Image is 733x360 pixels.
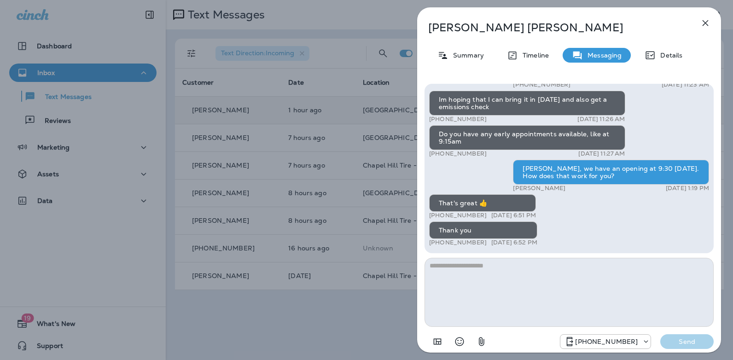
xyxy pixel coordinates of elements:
[429,150,487,157] p: [PHONE_NUMBER]
[428,21,680,34] p: [PERSON_NAME] [PERSON_NAME]
[656,52,682,59] p: Details
[666,185,709,192] p: [DATE] 1:19 PM
[513,185,565,192] p: [PERSON_NAME]
[429,125,625,150] div: Do you have any early appointments available, like at 9:15am
[429,116,487,123] p: [PHONE_NUMBER]
[491,239,537,246] p: [DATE] 6:52 PM
[491,212,536,219] p: [DATE] 6:51 PM
[518,52,549,59] p: Timeline
[575,338,638,345] p: [PHONE_NUMBER]
[513,160,709,185] div: [PERSON_NAME], we have an opening at 9:30 [DATE]. How does that work for you?
[429,212,487,219] p: [PHONE_NUMBER]
[429,239,487,246] p: [PHONE_NUMBER]
[578,150,625,157] p: [DATE] 11:27 AM
[583,52,622,59] p: Messaging
[428,332,447,351] button: Add in a premade template
[560,336,651,347] div: +1 (984) 409-9300
[429,91,625,116] div: Im hoping that I can bring it in [DATE] and also get a emissions check
[429,221,537,239] div: Thank you
[577,116,625,123] p: [DATE] 11:26 AM
[662,81,709,88] p: [DATE] 11:23 AM
[429,194,536,212] div: That's great 👍
[448,52,484,59] p: Summary
[513,81,570,88] p: [PHONE_NUMBER]
[450,332,469,351] button: Select an emoji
